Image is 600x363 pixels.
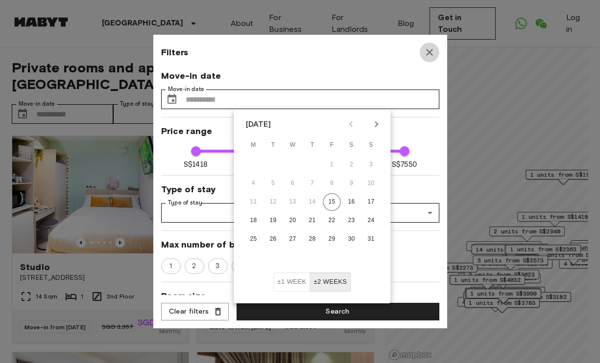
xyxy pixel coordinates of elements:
button: ±2 weeks [310,272,351,292]
span: Filters [161,46,189,58]
span: Wednesday [284,136,302,155]
div: [DATE] [246,118,271,130]
span: Monday [245,136,263,155]
button: 17 [362,193,380,211]
span: 1 [164,261,177,271]
span: Move-in date [161,70,439,82]
button: 29 [323,230,341,248]
button: Clear filters [161,303,229,321]
button: 19 [264,212,282,229]
button: Next month [368,116,385,133]
button: 28 [304,230,321,248]
button: 25 [245,230,263,248]
button: 23 [343,212,360,229]
span: Room size [161,290,439,302]
span: Friday [323,136,341,155]
button: 16 [343,193,360,211]
button: Search [237,303,439,321]
button: 18 [245,212,263,229]
span: Price range [161,125,439,137]
button: 31 [362,230,380,248]
span: Type of stay [161,183,439,195]
span: S$1418 [184,159,208,170]
div: 4 [232,258,251,274]
div: Move In Flexibility [274,272,351,292]
span: Tuesday [264,136,282,155]
button: 22 [323,212,341,229]
span: S$7550 [392,159,417,170]
div: 2 [185,258,204,274]
button: 15 [323,193,341,211]
span: Max number of bedrooms [161,239,439,250]
label: Type of stay [168,199,202,207]
button: 21 [304,212,321,229]
div: 1 [161,258,181,274]
span: Saturday [343,136,360,155]
button: 24 [362,212,380,229]
span: 3 [210,261,225,271]
span: 2 [187,261,201,271]
button: 20 [284,212,302,229]
button: 26 [264,230,282,248]
button: Choose date [162,90,182,109]
button: 27 [284,230,302,248]
span: Sunday [362,136,380,155]
span: Thursday [304,136,321,155]
button: 30 [343,230,360,248]
label: Move-in date [168,85,204,93]
div: 3 [208,258,228,274]
button: ±1 week [274,272,311,292]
